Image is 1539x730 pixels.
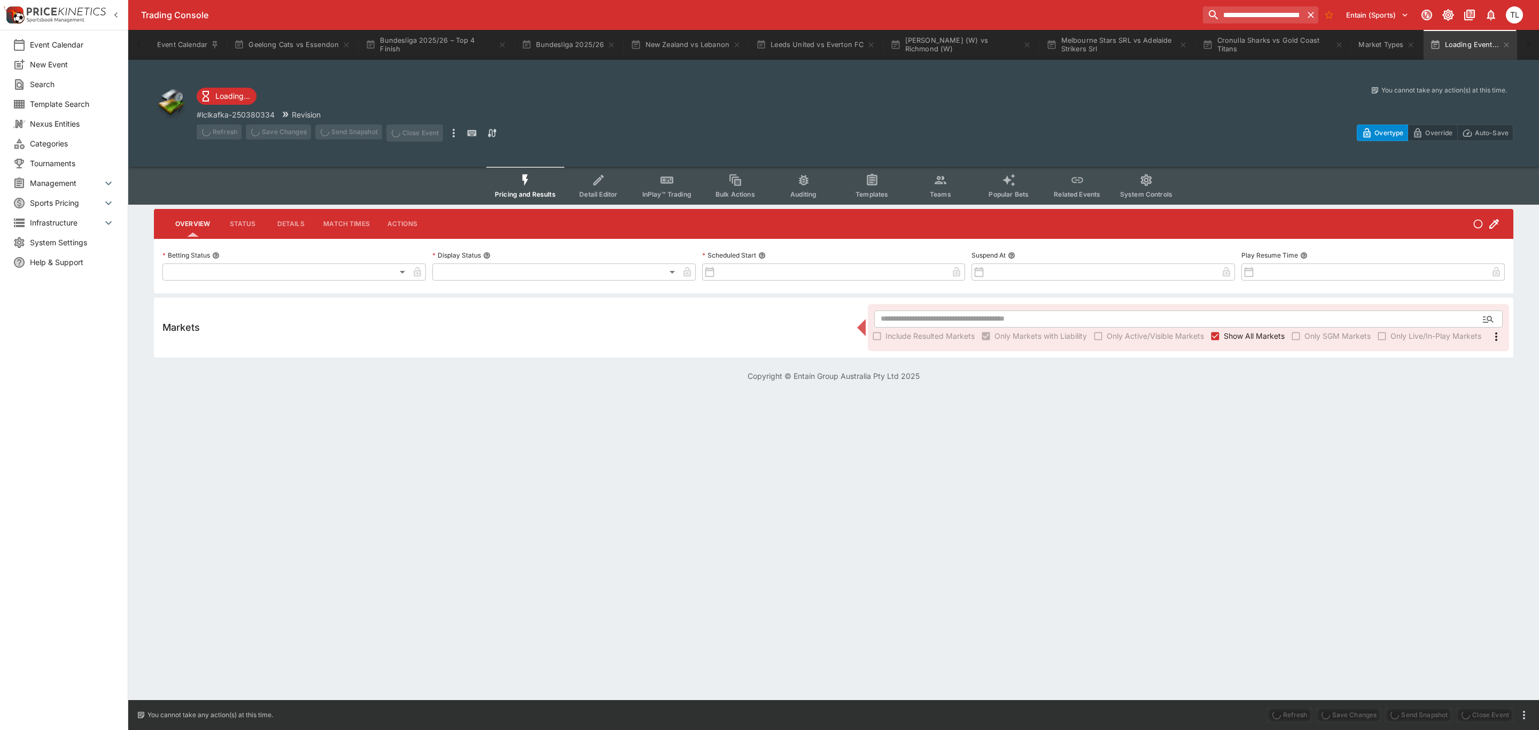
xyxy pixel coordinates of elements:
[1374,127,1403,138] p: Overtype
[1357,125,1513,141] div: Start From
[1054,190,1100,198] span: Related Events
[486,167,1181,205] div: Event type filters
[1475,127,1509,138] p: Auto-Save
[141,10,1199,21] div: Trading Console
[930,190,951,198] span: Teams
[292,109,321,120] p: Revision
[1424,30,1517,60] button: Loading Event...
[27,7,106,15] img: PriceKinetics
[1340,6,1415,24] button: Select Tenant
[30,257,115,268] span: Help & Support
[1120,190,1172,198] span: System Controls
[971,251,1006,260] p: Suspend At
[884,30,1038,60] button: [PERSON_NAME] (W) vs Richmond (W)
[432,251,481,260] p: Display Status
[30,158,115,169] span: Tournaments
[579,190,617,198] span: Detail Editor
[1352,30,1421,60] button: Market Types
[1196,30,1350,60] button: Cronulla Sharks vs Gold Coast Titans
[1417,5,1436,25] button: Connected to PK
[1107,330,1204,341] span: Only Active/Visible Markets
[154,86,188,120] img: other.png
[128,370,1539,382] p: Copyright © Entain Group Australia Pty Ltd 2025
[758,252,766,259] button: Scheduled Start
[1203,6,1303,24] input: search
[994,330,1087,341] span: Only Markets with Liability
[219,211,267,237] button: Status
[30,217,102,228] span: Infrastructure
[702,251,756,260] p: Scheduled Start
[167,211,219,237] button: Overview
[197,109,275,120] p: Copy To Clipboard
[1040,30,1194,60] button: Melbourne Stars SRL vs Adelaide Strikers Srl
[162,251,210,260] p: Betting Status
[359,30,513,60] button: Bundesliga 2025/26 – Top 4 Finish
[30,177,102,189] span: Management
[885,330,975,341] span: Include Resulted Markets
[1320,6,1338,24] button: No Bookmarks
[1457,125,1513,141] button: Auto-Save
[1300,252,1308,259] button: Play Resume Time
[228,30,357,60] button: Geelong Cats vs Essendon
[716,190,755,198] span: Bulk Actions
[1503,3,1526,27] button: Trent Lewis
[1460,5,1479,25] button: Documentation
[1479,309,1498,329] button: Open
[267,211,315,237] button: Details
[30,98,115,110] span: Template Search
[30,79,115,90] span: Search
[162,321,200,333] h5: Markets
[27,18,84,22] img: Sportsbook Management
[30,118,115,129] span: Nexus Entities
[447,125,460,142] button: more
[750,30,882,60] button: Leeds United vs Everton FC
[1357,125,1408,141] button: Overtype
[147,710,273,720] p: You cannot take any action(s) at this time.
[495,190,556,198] span: Pricing and Results
[1506,6,1523,24] div: Trent Lewis
[790,190,817,198] span: Auditing
[1381,86,1507,95] p: You cannot take any action(s) at this time.
[1518,709,1530,721] button: more
[1481,5,1501,25] button: Notifications
[151,30,226,60] button: Event Calendar
[1224,330,1285,341] span: Show All Markets
[30,59,115,70] span: New Event
[1304,330,1371,341] span: Only SGM Markets
[30,197,102,208] span: Sports Pricing
[3,4,25,26] img: PriceKinetics Logo
[856,190,888,198] span: Templates
[1241,251,1298,260] p: Play Resume Time
[1408,125,1457,141] button: Override
[1008,252,1015,259] button: Suspend At
[483,252,491,259] button: Display Status
[212,252,220,259] button: Betting Status
[1490,330,1503,343] svg: More
[624,30,748,60] button: New Zealand vs Lebanon
[315,211,378,237] button: Match Times
[30,138,115,149] span: Categories
[30,39,115,50] span: Event Calendar
[1425,127,1452,138] p: Override
[1390,330,1481,341] span: Only Live/In-Play Markets
[30,237,115,248] span: System Settings
[642,190,691,198] span: InPlay™ Trading
[1439,5,1458,25] button: Toggle light/dark mode
[215,90,250,102] p: Loading...
[989,190,1029,198] span: Popular Bets
[378,211,426,237] button: Actions
[515,30,622,60] button: Bundesliga 2025/26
